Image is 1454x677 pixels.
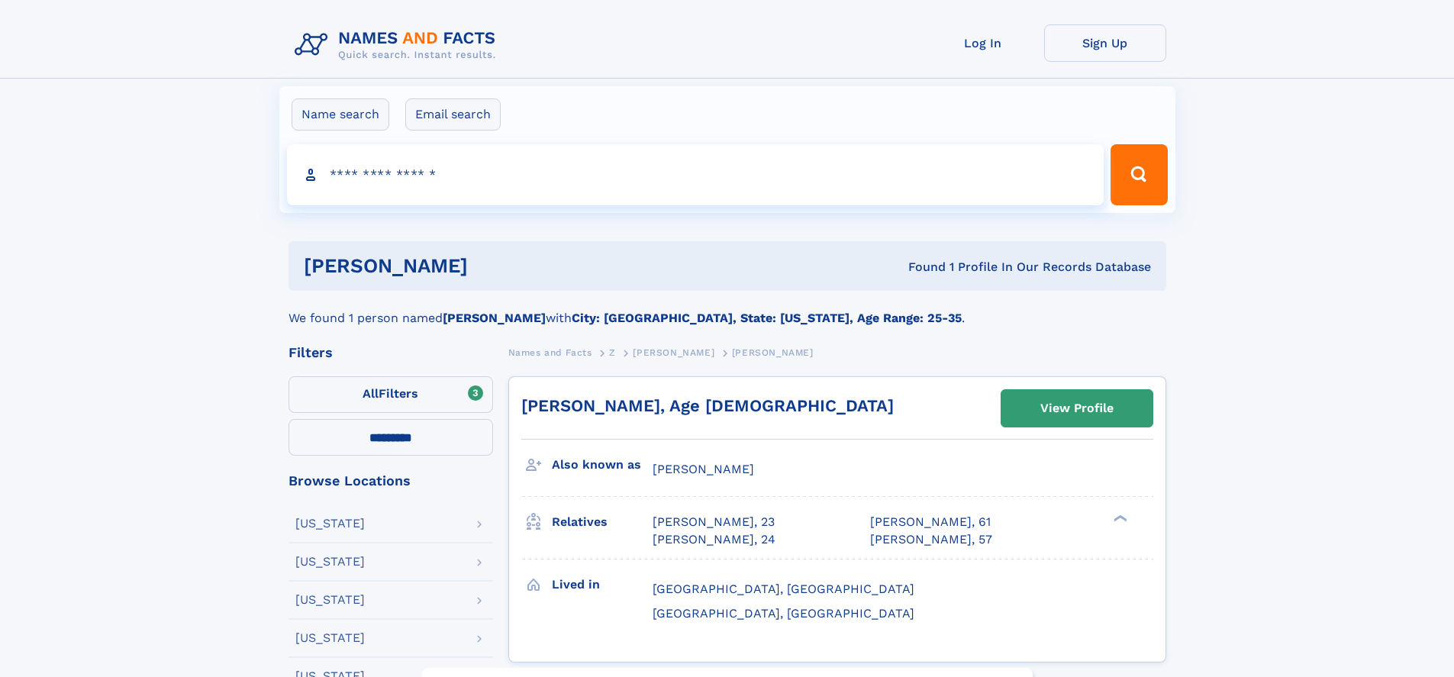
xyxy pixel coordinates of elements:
[653,462,754,476] span: [PERSON_NAME]
[289,346,493,359] div: Filters
[289,291,1166,327] div: We found 1 person named with .
[287,144,1104,205] input: search input
[295,556,365,568] div: [US_STATE]
[653,514,775,530] a: [PERSON_NAME], 23
[609,343,616,362] a: Z
[405,98,501,131] label: Email search
[443,311,546,325] b: [PERSON_NAME]
[289,24,508,66] img: Logo Names and Facts
[363,386,379,401] span: All
[552,509,653,535] h3: Relatives
[304,256,688,276] h1: [PERSON_NAME]
[1111,144,1167,205] button: Search Button
[870,514,991,530] a: [PERSON_NAME], 61
[289,376,493,413] label: Filters
[922,24,1044,62] a: Log In
[633,343,714,362] a: [PERSON_NAME]
[1044,24,1166,62] a: Sign Up
[870,531,992,548] a: [PERSON_NAME], 57
[688,259,1151,276] div: Found 1 Profile In Our Records Database
[653,531,775,548] a: [PERSON_NAME], 24
[295,632,365,644] div: [US_STATE]
[295,594,365,606] div: [US_STATE]
[1040,391,1114,426] div: View Profile
[653,582,914,596] span: [GEOGRAPHIC_DATA], [GEOGRAPHIC_DATA]
[653,606,914,621] span: [GEOGRAPHIC_DATA], [GEOGRAPHIC_DATA]
[295,517,365,530] div: [US_STATE]
[1001,390,1153,427] a: View Profile
[572,311,962,325] b: City: [GEOGRAPHIC_DATA], State: [US_STATE], Age Range: 25-35
[289,474,493,488] div: Browse Locations
[508,343,592,362] a: Names and Facts
[552,452,653,478] h3: Also known as
[633,347,714,358] span: [PERSON_NAME]
[521,396,894,415] a: [PERSON_NAME], Age [DEMOGRAPHIC_DATA]
[609,347,616,358] span: Z
[552,572,653,598] h3: Lived in
[292,98,389,131] label: Name search
[1110,514,1128,524] div: ❯
[732,347,814,358] span: [PERSON_NAME]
